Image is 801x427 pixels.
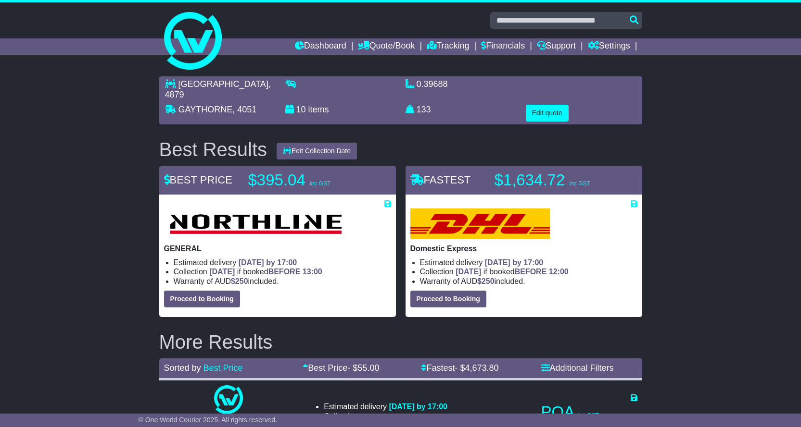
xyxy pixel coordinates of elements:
[537,38,576,55] a: Support
[347,363,379,373] span: - $
[164,174,232,186] span: BEST PRICE
[165,79,271,99] span: , 4879
[164,363,201,373] span: Sorted by
[303,363,379,373] a: Best Price- $55.00
[526,105,569,122] button: Edit quote
[456,268,481,276] span: [DATE]
[174,267,391,276] li: Collection
[174,277,391,286] li: Warranty of AUD included.
[410,208,550,239] img: DHL: Domestic Express
[296,105,306,114] span: 10
[164,291,240,307] button: Proceed to Booking
[232,105,256,114] span: , 4051
[310,180,331,187] span: inc GST
[308,105,329,114] span: items
[203,363,243,373] a: Best Price
[214,385,243,414] img: One World Courier: Same Day Nationwide(quotes take 0.5-1 hour)
[427,38,469,55] a: Tracking
[154,139,272,160] div: Best Results
[159,331,642,353] h2: More Results
[455,363,499,373] span: - $
[477,277,495,285] span: $
[164,208,347,239] img: Northline Distribution: GENERAL
[324,412,447,421] li: Collection
[420,267,637,276] li: Collection
[541,403,637,422] p: POA
[420,277,637,286] li: Warranty of AUD included.
[495,171,615,190] p: $1,634.72
[420,258,637,267] li: Estimated delivery
[482,277,495,285] span: 250
[588,38,630,55] a: Settings
[481,38,525,55] a: Financials
[303,268,322,276] span: 13:00
[139,416,278,424] span: © One World Courier 2025. All rights reserved.
[485,258,544,267] span: [DATE] by 17:00
[389,403,447,411] span: [DATE] by 17:00
[209,268,322,276] span: if booked
[277,143,357,159] button: Edit Collection Date
[456,268,568,276] span: if booked
[410,244,637,253] p: Domestic Express
[178,105,233,114] span: GAYTHORNE
[541,363,614,373] a: Additional Filters
[174,258,391,267] li: Estimated delivery
[421,363,498,373] a: Fastest- $4,673.80
[209,268,235,276] span: [DATE]
[515,268,547,276] span: BEFORE
[465,363,499,373] span: 4,673.80
[569,180,590,187] span: inc GST
[248,171,369,190] p: $395.04
[164,244,391,253] p: GENERAL
[358,38,415,55] a: Quote/Book
[549,268,569,276] span: 12:00
[295,38,346,55] a: Dashboard
[239,258,297,267] span: [DATE] by 17:00
[324,402,447,411] li: Estimated delivery
[417,105,431,114] span: 133
[578,412,599,419] span: inc GST
[410,174,471,186] span: FASTEST
[231,277,248,285] span: $
[268,268,301,276] span: BEFORE
[357,363,379,373] span: 55.00
[417,79,448,89] span: 0.39688
[178,79,268,89] span: [GEOGRAPHIC_DATA]
[235,277,248,285] span: 250
[410,291,486,307] button: Proceed to Booking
